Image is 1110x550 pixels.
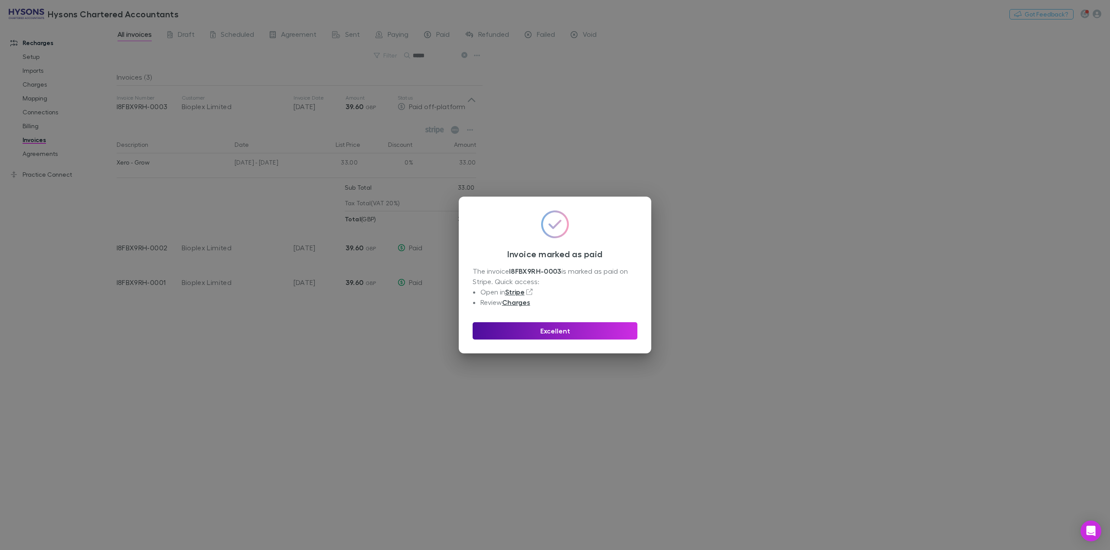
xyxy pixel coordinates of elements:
div: The invoice is marked as paid on Stripe. Quick access: [473,266,637,307]
img: GradientCheckmarkIcon.svg [541,210,569,238]
button: Excellent [473,322,637,340]
a: Stripe [505,288,525,296]
li: Review [480,297,637,307]
div: Open Intercom Messenger [1081,521,1101,541]
h3: Invoice marked as paid [473,249,637,259]
a: Charges [502,298,530,307]
strong: I8FBX9RH-0003 [509,267,562,275]
li: Open in [480,287,637,297]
